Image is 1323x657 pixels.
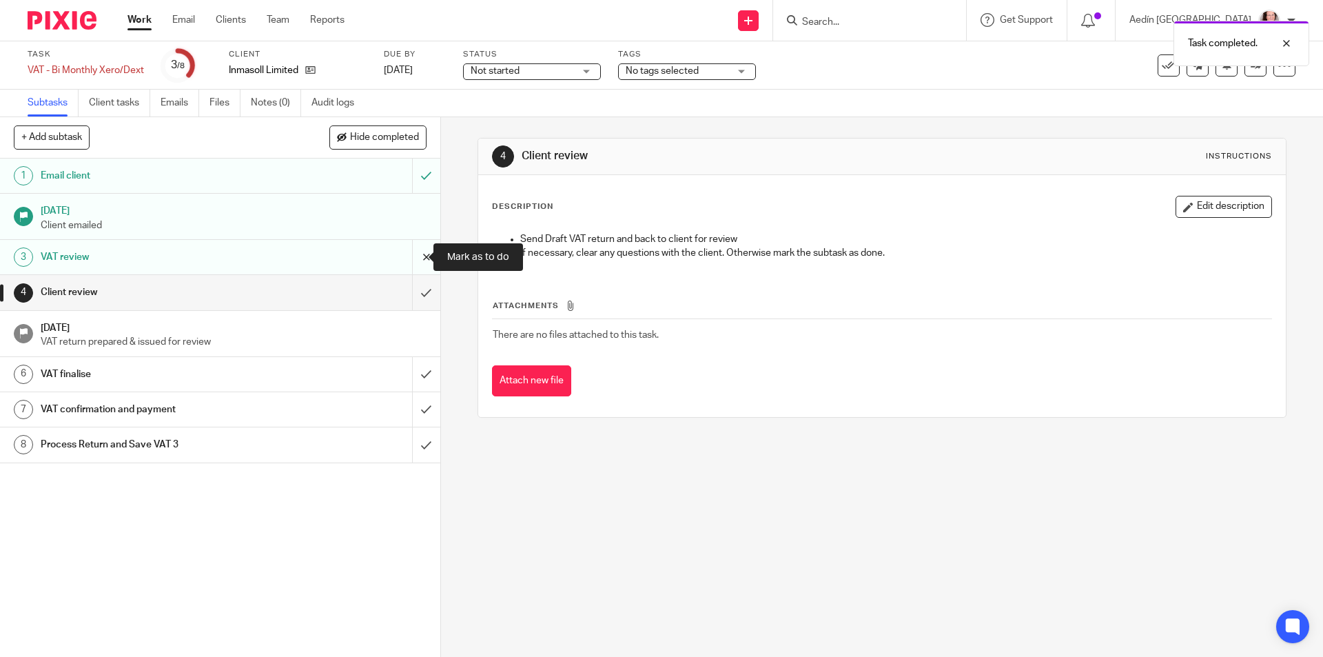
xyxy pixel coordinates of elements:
img: ComerfordFoley-37PS%20-%20Aedin%201.jpg [1258,10,1280,32]
div: 7 [14,400,33,419]
p: Send Draft VAT return and back to client for review [520,232,1271,246]
p: VAT return prepared & issued for review [41,335,427,349]
div: VAT - Bi Monthly Xero/Dext [28,63,144,77]
span: No tags selected [626,66,699,76]
h1: Client review [522,149,912,163]
div: 8 [14,435,33,454]
button: Attach new file [492,365,571,396]
button: Edit description [1176,196,1272,218]
div: Instructions [1206,151,1272,162]
a: Files [209,90,240,117]
div: 4 [492,145,514,168]
h1: VAT review [41,247,279,267]
h1: VAT confirmation and payment [41,399,279,420]
span: Hide completed [350,132,419,143]
h1: [DATE] [41,201,427,218]
h1: [DATE] [41,318,427,335]
label: Client [229,49,367,60]
a: Team [267,13,289,27]
img: Pixie [28,11,96,30]
a: Emails [161,90,199,117]
p: Client emailed [41,219,427,232]
div: 6 [14,365,33,384]
label: Task [28,49,144,60]
h1: VAT finalise [41,364,279,385]
a: Email [172,13,195,27]
a: Clients [216,13,246,27]
span: Not started [471,66,520,76]
a: Work [127,13,152,27]
div: 1 [14,166,33,185]
label: Status [463,49,601,60]
p: Inmasoll Limited [229,63,298,77]
p: Description [492,201,553,212]
a: Audit logs [311,90,365,117]
a: Subtasks [28,90,79,117]
label: Due by [384,49,446,60]
a: Reports [310,13,345,27]
button: Hide completed [329,125,427,149]
div: 3 [171,57,185,73]
label: Tags [618,49,756,60]
span: [DATE] [384,65,413,75]
a: Client tasks [89,90,150,117]
h1: Client review [41,282,279,303]
span: There are no files attached to this task. [493,330,659,340]
div: 4 [14,283,33,303]
p: Task completed. [1188,37,1258,50]
span: Attachments [493,302,559,310]
h1: Email client [41,165,279,186]
p: If necessary, clear any questions with the client. Otherwise mark the subtask as done. [520,246,1271,260]
small: /8 [177,62,185,70]
div: 3 [14,247,33,267]
a: Notes (0) [251,90,301,117]
h1: Process Return and Save VAT 3 [41,434,279,455]
button: + Add subtask [14,125,90,149]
